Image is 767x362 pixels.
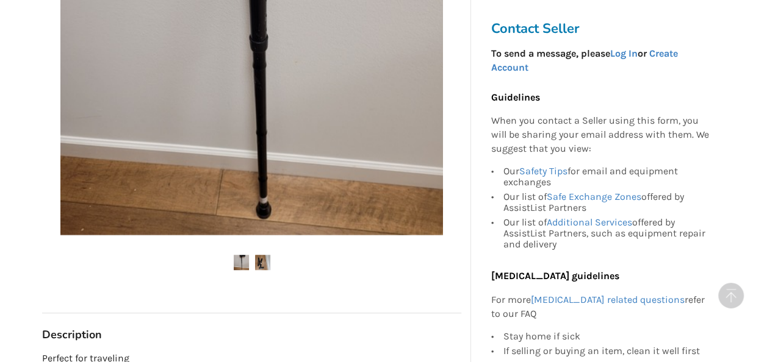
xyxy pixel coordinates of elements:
img: folding cane-cane-mobility-port moody-assistlist-listing [234,255,249,270]
a: Additional Services [546,216,632,228]
p: When you contact a Seller using this form, you will be sharing your email address with them. We s... [491,115,709,157]
a: [MEDICAL_DATA] related questions [530,294,684,305]
b: [MEDICAL_DATA] guidelines [491,270,619,282]
a: Safe Exchange Zones [546,191,641,202]
h3: Description [42,328,461,342]
div: Our list of offered by AssistList Partners, such as equipment repair and delivery [503,215,709,250]
a: Safety Tips [519,165,567,177]
h3: Contact Seller [491,20,715,37]
b: Guidelines [491,91,539,103]
a: Log In [610,48,637,59]
img: folding cane-cane-mobility-port moody-assistlist-listing [255,255,270,270]
p: For more refer to our FAQ [491,293,709,321]
div: Stay home if sick [503,331,709,344]
div: Our list of offered by AssistList Partners [503,190,709,215]
div: If selling or buying an item, clean it well first [503,344,709,358]
strong: To send a message, please or [491,48,677,73]
div: Our for email and equipment exchanges [503,166,709,190]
